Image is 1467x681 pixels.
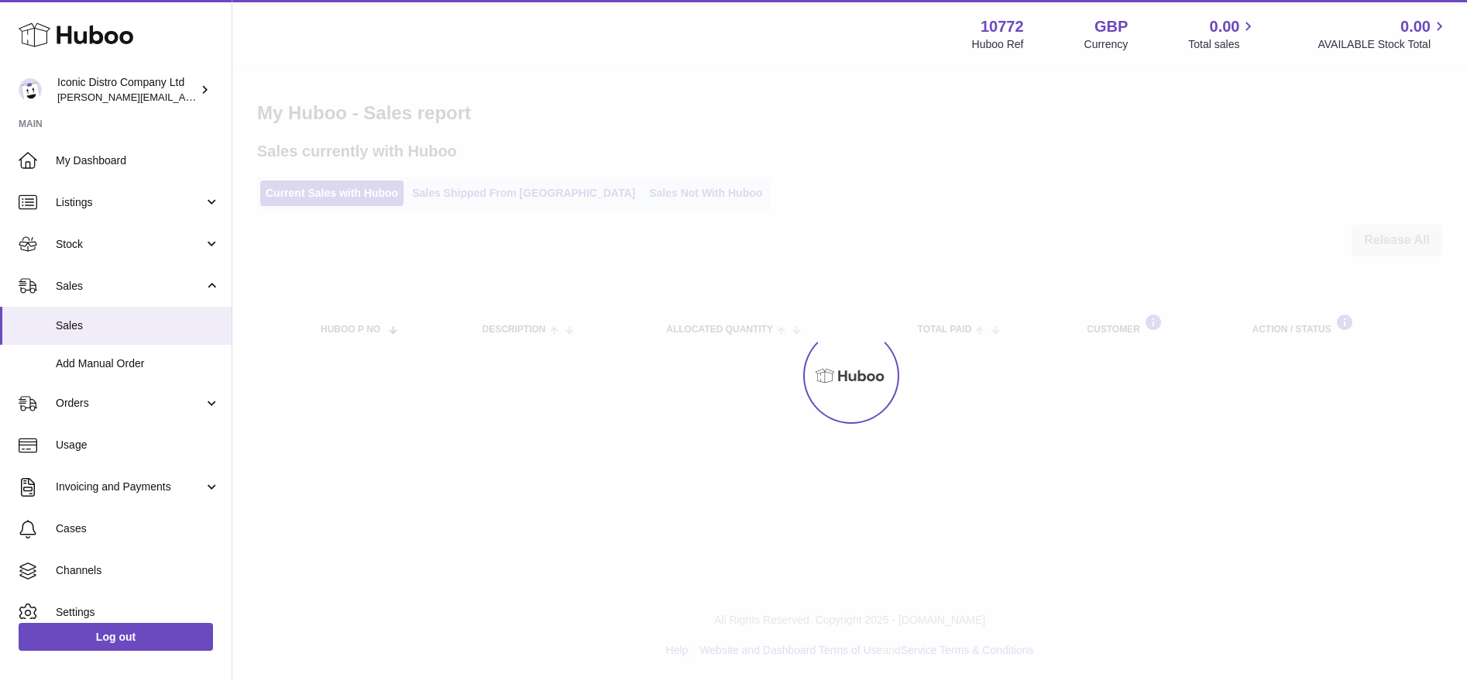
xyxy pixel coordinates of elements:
span: Settings [56,605,220,620]
span: Channels [56,563,220,578]
span: Orders [56,396,204,411]
span: 0.00 [1400,16,1431,37]
span: Stock [56,237,204,252]
span: AVAILABLE Stock Total [1318,37,1448,52]
a: 0.00 AVAILABLE Stock Total [1318,16,1448,52]
a: 0.00 Total sales [1188,16,1257,52]
a: Log out [19,623,213,651]
div: Iconic Distro Company Ltd [57,75,197,105]
span: Usage [56,438,220,452]
img: paul@iconicdistro.com [19,78,42,101]
span: Sales [56,279,204,294]
strong: GBP [1094,16,1128,37]
div: Currency [1084,37,1129,52]
span: Sales [56,318,220,333]
span: Add Manual Order [56,356,220,371]
span: [PERSON_NAME][EMAIL_ADDRESS][DOMAIN_NAME] [57,91,311,103]
span: My Dashboard [56,153,220,168]
strong: 10772 [981,16,1024,37]
span: Cases [56,521,220,536]
span: 0.00 [1210,16,1240,37]
div: Huboo Ref [972,37,1024,52]
span: Invoicing and Payments [56,480,204,494]
span: Listings [56,195,204,210]
span: Total sales [1188,37,1257,52]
